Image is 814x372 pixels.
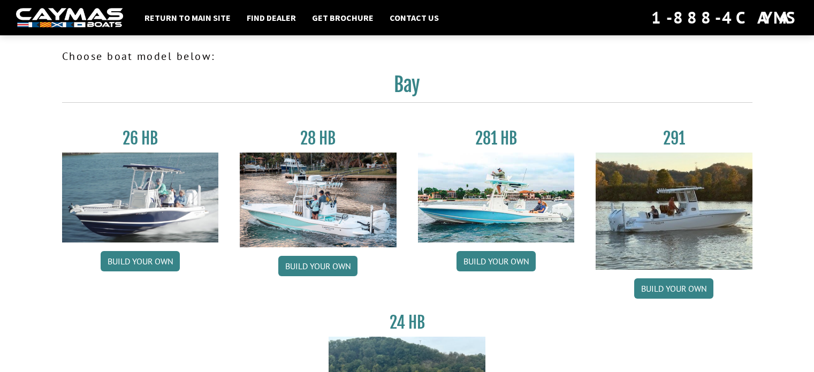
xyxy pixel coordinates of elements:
a: Build your own [634,278,713,299]
h3: 291 [596,128,752,148]
a: Return to main site [139,11,236,25]
img: 28_hb_thumbnail_for_caymas_connect.jpg [240,153,397,247]
a: Build your own [101,251,180,271]
div: 1-888-4CAYMAS [651,6,798,29]
a: Build your own [457,251,536,271]
h3: 26 HB [62,128,219,148]
img: white-logo-c9c8dbefe5ff5ceceb0f0178aa75bf4bb51f6bca0971e226c86eb53dfe498488.png [16,8,123,28]
p: Choose boat model below: [62,48,752,64]
a: Get Brochure [307,11,379,25]
h3: 28 HB [240,128,397,148]
h2: Bay [62,73,752,103]
img: 26_new_photo_resized.jpg [62,153,219,242]
a: Contact Us [384,11,444,25]
img: 291_Thumbnail.jpg [596,153,752,270]
a: Build your own [278,256,357,276]
img: 28-hb-twin.jpg [418,153,575,242]
h3: 24 HB [329,313,485,332]
h3: 281 HB [418,128,575,148]
a: Find Dealer [241,11,301,25]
